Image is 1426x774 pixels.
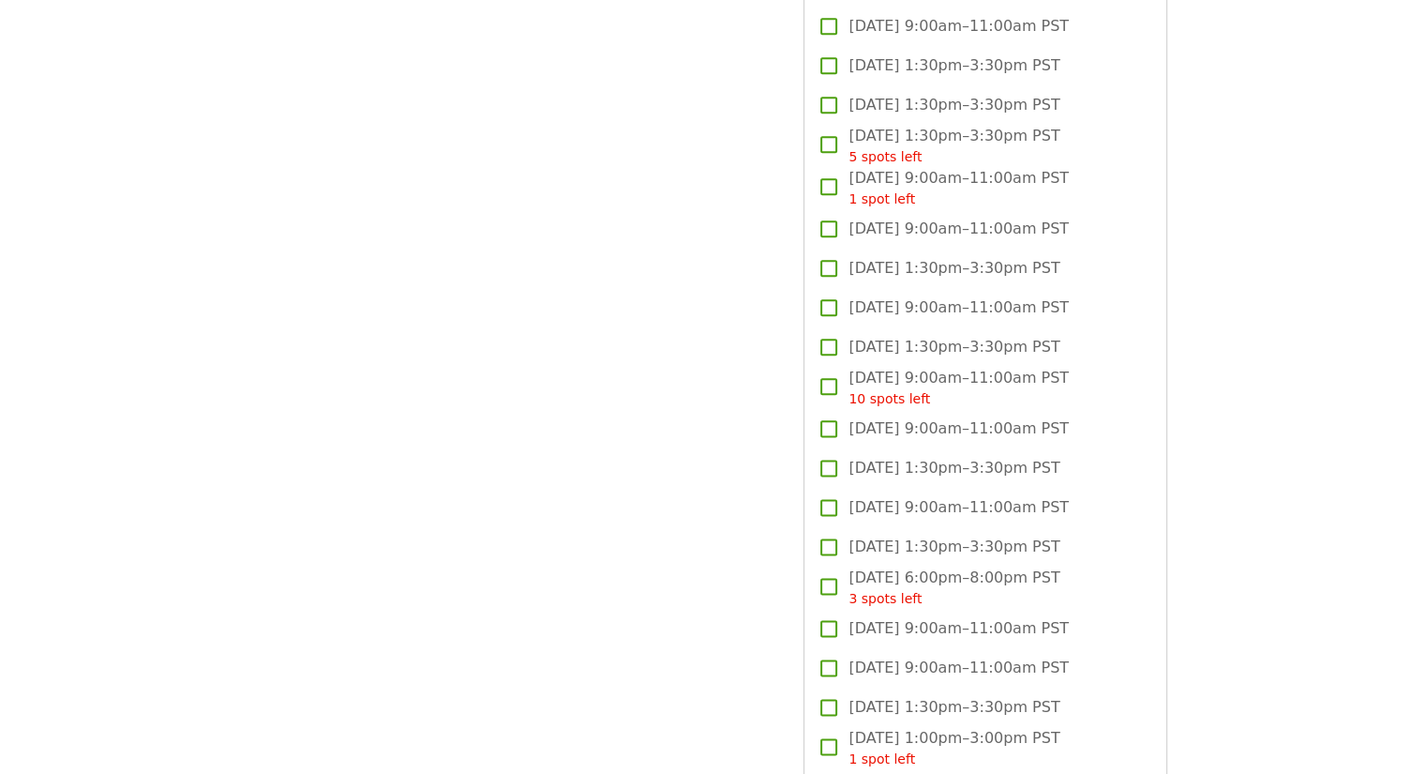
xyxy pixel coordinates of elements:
[848,417,1069,440] span: [DATE] 9:00am–11:00am PST
[848,751,915,766] span: 1 spot left
[848,567,1059,609] span: [DATE] 6:00pm–8:00pm PST
[848,191,915,206] span: 1 spot left
[848,591,922,606] span: 3 spots left
[848,457,1059,479] span: [DATE] 1:30pm–3:30pm PST
[848,727,1059,769] span: [DATE] 1:00pm–3:00pm PST
[848,15,1069,38] span: [DATE] 9:00am–11:00am PST
[848,657,1069,679] span: [DATE] 9:00am–11:00am PST
[848,94,1059,116] span: [DATE] 1:30pm–3:30pm PST
[848,391,930,406] span: 10 spots left
[848,296,1069,319] span: [DATE] 9:00am–11:00am PST
[848,257,1059,280] span: [DATE] 1:30pm–3:30pm PST
[848,125,1059,167] span: [DATE] 1:30pm–3:30pm PST
[848,496,1069,519] span: [DATE] 9:00am–11:00am PST
[848,54,1059,77] span: [DATE] 1:30pm–3:30pm PST
[848,167,1069,209] span: [DATE] 9:00am–11:00am PST
[848,218,1069,240] span: [DATE] 9:00am–11:00am PST
[848,696,1059,719] span: [DATE] 1:30pm–3:30pm PST
[848,336,1059,358] span: [DATE] 1:30pm–3:30pm PST
[848,149,922,164] span: 5 spots left
[848,536,1059,558] span: [DATE] 1:30pm–3:30pm PST
[848,617,1069,640] span: [DATE] 9:00am–11:00am PST
[848,367,1069,409] span: [DATE] 9:00am–11:00am PST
